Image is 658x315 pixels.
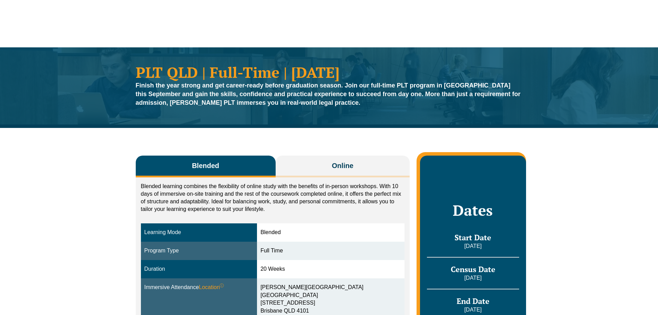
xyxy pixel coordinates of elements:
[199,284,224,291] span: Location
[136,82,521,106] strong: Finish the year strong and get career-ready before graduation season. Join our full-time PLT prog...
[144,265,254,273] div: Duration
[260,229,401,237] div: Blended
[136,65,523,80] h1: PLT QLD | Full-Time | [DATE]
[457,296,489,306] span: End Date
[260,284,401,315] div: [PERSON_NAME][GEOGRAPHIC_DATA] [GEOGRAPHIC_DATA] [STREET_ADDRESS] Brisbane QLD 4101
[427,242,519,250] p: [DATE]
[144,247,254,255] div: Program Type
[332,161,353,170] span: Online
[192,161,219,170] span: Blended
[260,247,401,255] div: Full Time
[451,264,495,274] span: Census Date
[427,274,519,282] p: [DATE]
[455,232,491,242] span: Start Date
[144,229,254,237] div: Learning Mode
[144,284,254,291] div: Immersive Attendance
[260,265,401,273] div: 20 Weeks
[141,183,405,213] p: Blended learning combines the flexibility of online study with the benefits of in-person workshop...
[427,202,519,219] h2: Dates
[220,283,224,288] sup: ⓘ
[427,306,519,314] p: [DATE]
